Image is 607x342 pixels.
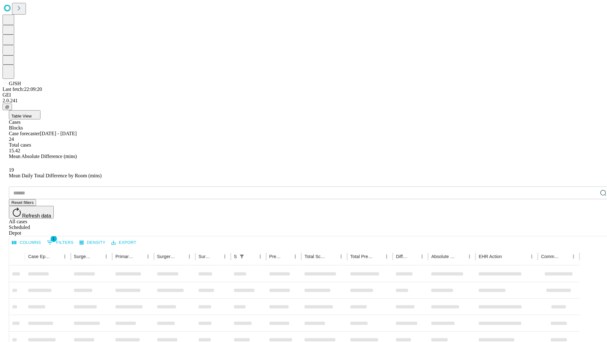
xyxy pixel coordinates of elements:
[396,254,408,259] div: Difference
[40,131,77,136] span: [DATE] - [DATE]
[479,254,502,259] div: EHR Action
[93,252,102,261] button: Sort
[9,206,54,218] button: Refresh data
[465,252,474,261] button: Menu
[5,104,9,109] span: @
[9,81,21,86] span: GJSH
[256,252,265,261] button: Menu
[144,252,152,261] button: Menu
[237,252,246,261] div: 1 active filter
[176,252,185,261] button: Sort
[11,200,34,205] span: Reset filters
[9,110,40,119] button: Table View
[10,238,43,248] button: Select columns
[110,238,138,248] button: Export
[3,86,42,92] span: Last fetch: 22:09:20
[102,252,111,261] button: Menu
[337,252,346,261] button: Menu
[328,252,337,261] button: Sort
[291,252,300,261] button: Menu
[74,254,92,259] div: Surgeon Name
[409,252,418,261] button: Sort
[28,254,51,259] div: Case Epic Id
[431,254,456,259] div: Absolute Difference
[282,252,291,261] button: Sort
[45,237,75,248] button: Show filters
[220,252,229,261] button: Menu
[234,254,237,259] div: Scheduled In Room Duration
[9,154,77,159] span: Mean Absolute Difference (mins)
[247,252,256,261] button: Sort
[3,98,604,104] div: 2.0.241
[9,167,14,173] span: 19
[541,254,559,259] div: Comments
[502,252,511,261] button: Sort
[527,252,536,261] button: Menu
[456,252,465,261] button: Sort
[185,252,194,261] button: Menu
[135,252,144,261] button: Sort
[373,252,382,261] button: Sort
[237,252,246,261] button: Show filters
[382,252,391,261] button: Menu
[418,252,426,261] button: Menu
[3,92,604,98] div: GEI
[9,142,31,148] span: Total cases
[560,252,569,261] button: Sort
[304,254,327,259] div: Total Scheduled Duration
[269,254,282,259] div: Predicted In Room Duration
[350,254,373,259] div: Total Predicted Duration
[157,254,175,259] div: Surgery Name
[9,136,14,142] span: 24
[9,148,20,153] span: 15.42
[60,252,69,261] button: Menu
[51,236,57,242] span: 1
[52,252,60,261] button: Sort
[9,173,101,178] span: Mean Daily Total Difference by Room (mins)
[78,238,107,248] button: Density
[212,252,220,261] button: Sort
[115,254,134,259] div: Primary Service
[9,199,36,206] button: Reset filters
[22,213,51,218] span: Refresh data
[199,254,211,259] div: Surgery Date
[569,252,578,261] button: Menu
[3,104,12,110] button: @
[11,114,32,118] span: Table View
[9,131,40,136] span: Case forecaster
